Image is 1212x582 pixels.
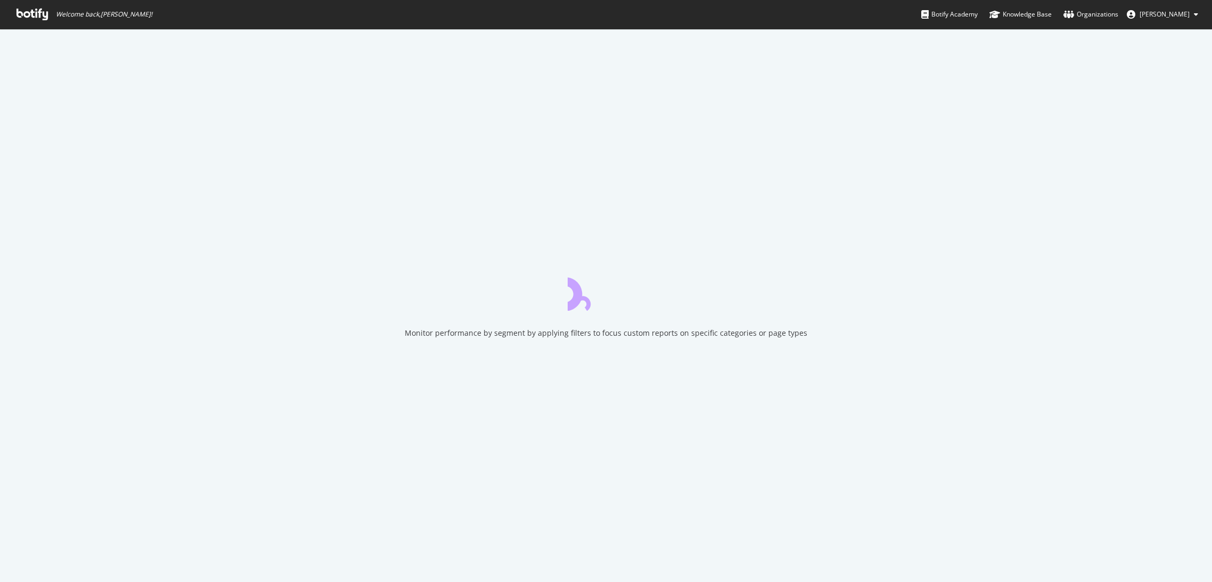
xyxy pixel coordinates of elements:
[56,10,152,19] span: Welcome back, [PERSON_NAME] !
[1140,10,1190,19] span: Robin Baron
[1118,6,1207,23] button: [PERSON_NAME]
[989,9,1052,20] div: Knowledge Base
[568,272,644,311] div: animation
[405,328,807,338] div: Monitor performance by segment by applying filters to focus custom reports on specific categories...
[1063,9,1118,20] div: Organizations
[921,9,978,20] div: Botify Academy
